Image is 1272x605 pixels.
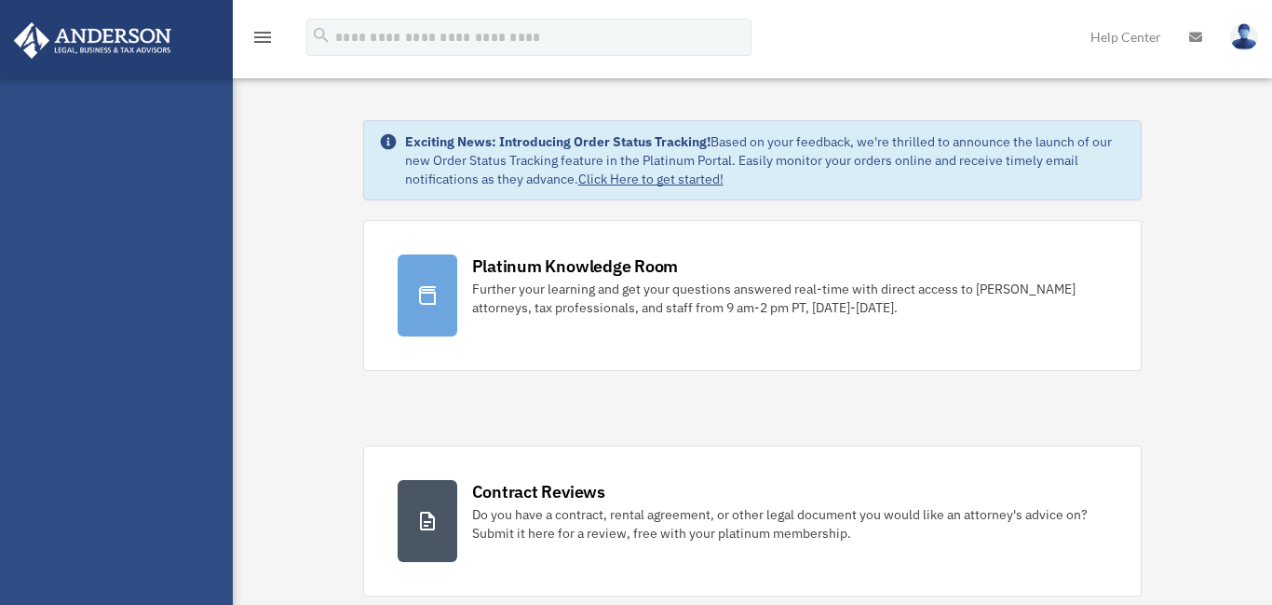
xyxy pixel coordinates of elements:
div: Contract Reviews [472,480,605,503]
div: Platinum Knowledge Room [472,254,679,278]
img: User Pic [1230,23,1258,50]
strong: Exciting News: Introducing Order Status Tracking! [405,133,710,150]
a: menu [251,33,274,48]
a: Contract Reviews Do you have a contract, rental agreement, or other legal document you would like... [363,446,1143,597]
a: Click Here to get started! [578,171,724,187]
i: search [311,25,332,46]
i: menu [251,26,274,48]
a: Platinum Knowledge Room Further your learning and get your questions answered real-time with dire... [363,220,1143,371]
div: Do you have a contract, rental agreement, or other legal document you would like an attorney's ad... [472,505,1108,543]
img: Anderson Advisors Platinum Portal [8,22,177,59]
div: Based on your feedback, we're thrilled to announce the launch of our new Order Status Tracking fe... [405,132,1127,188]
div: Further your learning and get your questions answered real-time with direct access to [PERSON_NAM... [472,280,1108,317]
